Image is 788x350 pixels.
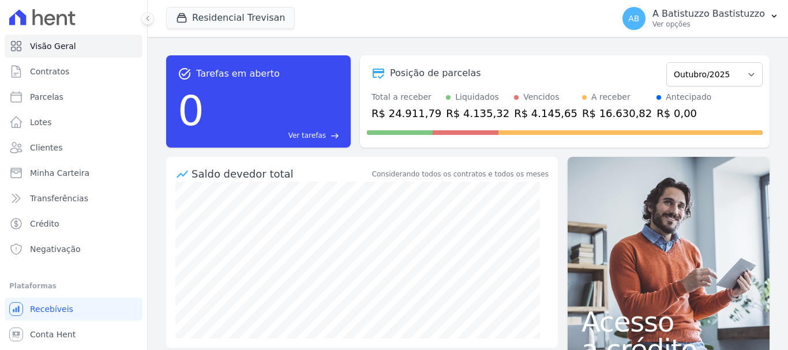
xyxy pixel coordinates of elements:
[30,116,52,128] span: Lotes
[514,106,577,121] div: R$ 4.145,65
[666,91,711,103] div: Antecipado
[5,85,142,108] a: Parcelas
[5,161,142,185] a: Minha Carteira
[613,2,788,35] button: AB A Batistuzzo Bastistuzzo Ver opções
[523,91,559,103] div: Vencidos
[166,7,295,29] button: Residencial Trevisan
[656,106,711,121] div: R$ 0,00
[372,169,549,179] div: Considerando todos os contratos e todos os meses
[582,106,652,121] div: R$ 16.630,82
[331,131,339,140] span: east
[5,136,142,159] a: Clientes
[5,212,142,235] a: Crédito
[196,67,280,81] span: Tarefas em aberto
[30,66,69,77] span: Contratos
[30,243,81,255] span: Negativação
[372,106,441,121] div: R$ 24.911,79
[30,167,89,179] span: Minha Carteira
[9,279,138,293] div: Plataformas
[30,303,73,315] span: Recebíveis
[178,67,192,81] span: task_alt
[30,142,62,153] span: Clientes
[30,329,76,340] span: Conta Hent
[652,20,765,29] p: Ver opções
[30,91,63,103] span: Parcelas
[288,130,326,141] span: Ver tarefas
[5,187,142,210] a: Transferências
[5,238,142,261] a: Negativação
[455,91,499,103] div: Liquidados
[209,130,339,141] a: Ver tarefas east
[30,193,88,204] span: Transferências
[446,106,509,121] div: R$ 4.135,32
[652,8,765,20] p: A Batistuzzo Bastistuzzo
[5,35,142,58] a: Visão Geral
[178,81,204,141] div: 0
[390,66,481,80] div: Posição de parcelas
[192,166,370,182] div: Saldo devedor total
[372,91,441,103] div: Total a receber
[5,60,142,83] a: Contratos
[5,111,142,134] a: Lotes
[30,218,59,229] span: Crédito
[628,14,639,22] span: AB
[581,308,756,336] span: Acesso
[5,298,142,321] a: Recebíveis
[591,91,631,103] div: A receber
[5,323,142,346] a: Conta Hent
[30,40,76,52] span: Visão Geral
